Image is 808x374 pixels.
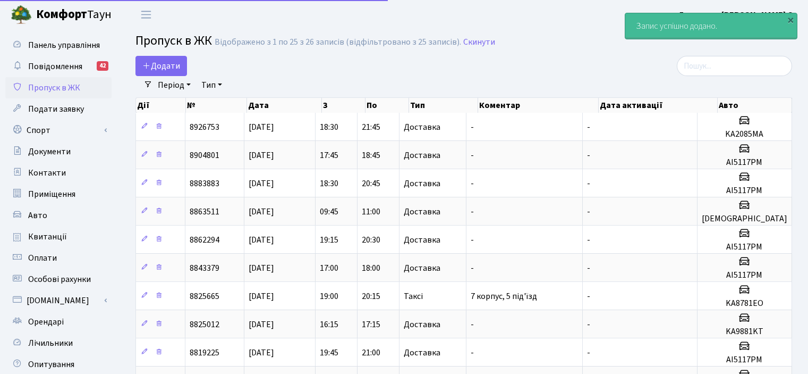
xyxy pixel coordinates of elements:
[5,120,112,141] a: Спорт
[702,327,787,337] h5: KA9881KT
[404,207,440,216] span: Доставка
[471,178,474,189] span: -
[404,151,440,160] span: Доставка
[471,262,474,274] span: -
[409,98,479,113] th: Тип
[463,37,495,47] a: Скинути
[702,186,787,196] h5: АІ5117РМ
[28,210,47,221] span: Авто
[190,121,219,133] span: 8926753
[28,188,75,200] span: Приміщення
[249,206,274,218] span: [DATE]
[190,206,219,218] span: 8863511
[625,13,797,39] div: Запис успішно додано.
[320,178,338,189] span: 18:30
[186,98,247,113] th: №
[28,103,84,115] span: Подати заявку
[11,4,32,26] img: logo.png
[133,6,159,23] button: Переключити навігацію
[215,37,461,47] div: Відображено з 1 по 25 з 26 записів (відфільтровано з 25 записів).
[404,264,440,272] span: Доставка
[587,149,590,161] span: -
[404,123,440,131] span: Доставка
[36,6,112,24] span: Таун
[5,35,112,56] a: Панель управління
[5,205,112,226] a: Авто
[785,14,796,25] div: ×
[587,290,590,302] span: -
[362,121,380,133] span: 21:45
[28,39,100,51] span: Панель управління
[190,290,219,302] span: 8825665
[587,319,590,330] span: -
[249,234,274,246] span: [DATE]
[5,333,112,354] a: Лічильники
[599,98,718,113] th: Дата активації
[471,290,537,302] span: 7 корпус, 5 під'їзд
[28,337,73,349] span: Лічильники
[247,98,322,113] th: Дата
[471,121,474,133] span: -
[587,178,590,189] span: -
[362,178,380,189] span: 20:45
[5,141,112,162] a: Документи
[587,206,590,218] span: -
[320,319,338,330] span: 16:15
[362,234,380,246] span: 20:30
[702,157,787,168] h5: АІ5117РМ
[190,178,219,189] span: 8883883
[362,290,380,302] span: 20:15
[362,347,380,359] span: 21:00
[136,98,186,113] th: Дії
[362,319,380,330] span: 17:15
[587,262,590,274] span: -
[5,56,112,77] a: Повідомлення42
[587,234,590,246] span: -
[5,269,112,290] a: Особові рахунки
[404,292,423,301] span: Таксі
[249,262,274,274] span: [DATE]
[5,77,112,98] a: Пропуск в ЖК
[197,76,226,94] a: Тип
[702,214,787,224] h5: [DEMOGRAPHIC_DATA]
[320,347,338,359] span: 19:45
[404,320,440,329] span: Доставка
[678,9,795,21] a: Деншаєва [PERSON_NAME] С.
[28,316,64,328] span: Орендарі
[362,262,380,274] span: 18:00
[404,236,440,244] span: Доставка
[249,178,274,189] span: [DATE]
[587,347,590,359] span: -
[362,149,380,161] span: 18:45
[404,179,440,188] span: Доставка
[677,56,792,76] input: Пошук...
[702,242,787,252] h5: АІ5117РМ
[471,234,474,246] span: -
[320,149,338,161] span: 17:45
[28,252,57,264] span: Оплати
[28,82,80,94] span: Пропуск в ЖК
[135,56,187,76] a: Додати
[5,311,112,333] a: Орендарі
[28,359,74,370] span: Опитування
[320,262,338,274] span: 17:00
[28,146,71,157] span: Документи
[702,298,787,309] h5: KA8781EO
[322,98,365,113] th: З
[478,98,599,113] th: Коментар
[702,129,787,139] h5: KA2085MA
[249,347,274,359] span: [DATE]
[320,290,338,302] span: 19:00
[154,76,195,94] a: Період
[320,121,338,133] span: 18:30
[97,61,108,71] div: 42
[5,226,112,247] a: Квитанції
[471,319,474,330] span: -
[190,234,219,246] span: 8862294
[36,6,87,23] b: Комфорт
[28,61,82,72] span: Повідомлення
[718,98,792,113] th: Авто
[5,290,112,311] a: [DOMAIN_NAME]
[320,206,338,218] span: 09:45
[249,149,274,161] span: [DATE]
